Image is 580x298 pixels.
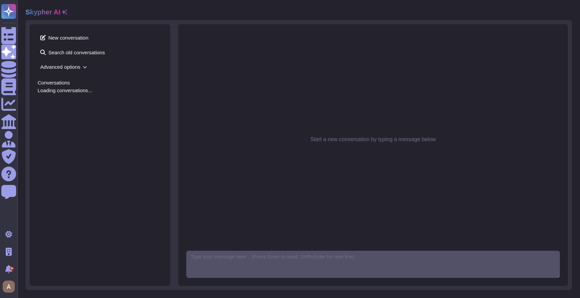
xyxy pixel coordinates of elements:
[10,266,14,271] div: 9+
[186,32,560,247] div: Start a new conversation by typing a message below
[38,80,162,85] div: Conversations
[3,281,15,293] img: user
[26,8,60,16] h2: Skypher AI
[38,62,162,72] span: Advanced options
[38,47,162,58] span: Search old conversations
[1,279,19,294] button: user
[38,88,162,93] div: Loading conversations...
[38,32,162,43] span: New conversation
